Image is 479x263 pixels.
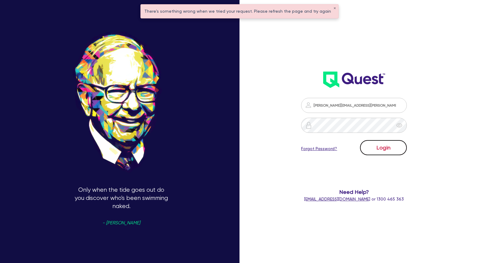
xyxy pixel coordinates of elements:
input: Email address [301,98,407,113]
a: Forgot Password? [301,146,337,152]
div: There's something wrong when we tried your request. Please refresh the page and try again [141,5,338,18]
span: eye [396,122,402,128]
span: or 1300 465 363 [304,197,404,201]
button: Login [360,140,407,155]
span: - [PERSON_NAME] [102,221,140,225]
img: icon-password [305,101,312,109]
img: icon-password [305,122,312,129]
span: Need Help? [291,188,416,196]
img: wH2k97JdezQIQAAAABJRU5ErkJggg== [323,72,385,88]
a: [EMAIL_ADDRESS][DOMAIN_NAME] [304,197,370,201]
button: ✕ [333,7,336,10]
